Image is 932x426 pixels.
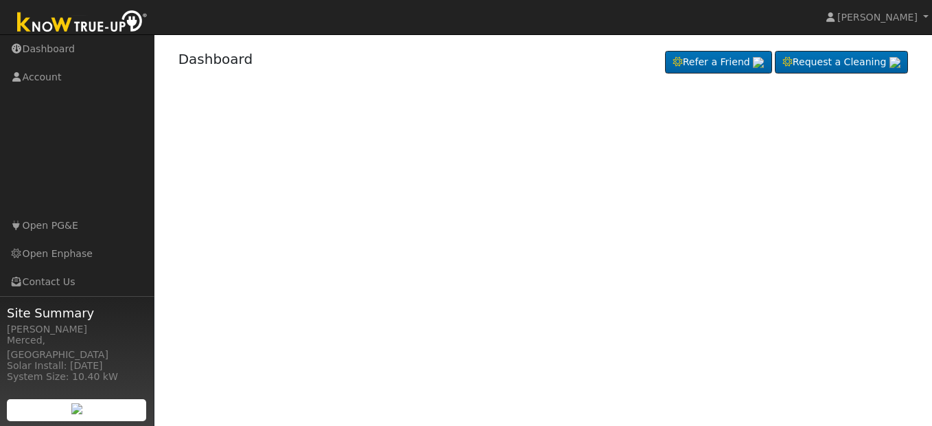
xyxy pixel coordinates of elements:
[178,51,253,67] a: Dashboard
[7,322,147,337] div: [PERSON_NAME]
[889,57,900,68] img: retrieve
[71,403,82,414] img: retrieve
[7,333,147,362] div: Merced, [GEOGRAPHIC_DATA]
[837,12,918,23] span: [PERSON_NAME]
[7,370,147,384] div: System Size: 10.40 kW
[10,8,154,38] img: Know True-Up
[7,359,147,373] div: Solar Install: [DATE]
[665,51,772,74] a: Refer a Friend
[7,304,147,322] span: Site Summary
[775,51,908,74] a: Request a Cleaning
[753,57,764,68] img: retrieve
